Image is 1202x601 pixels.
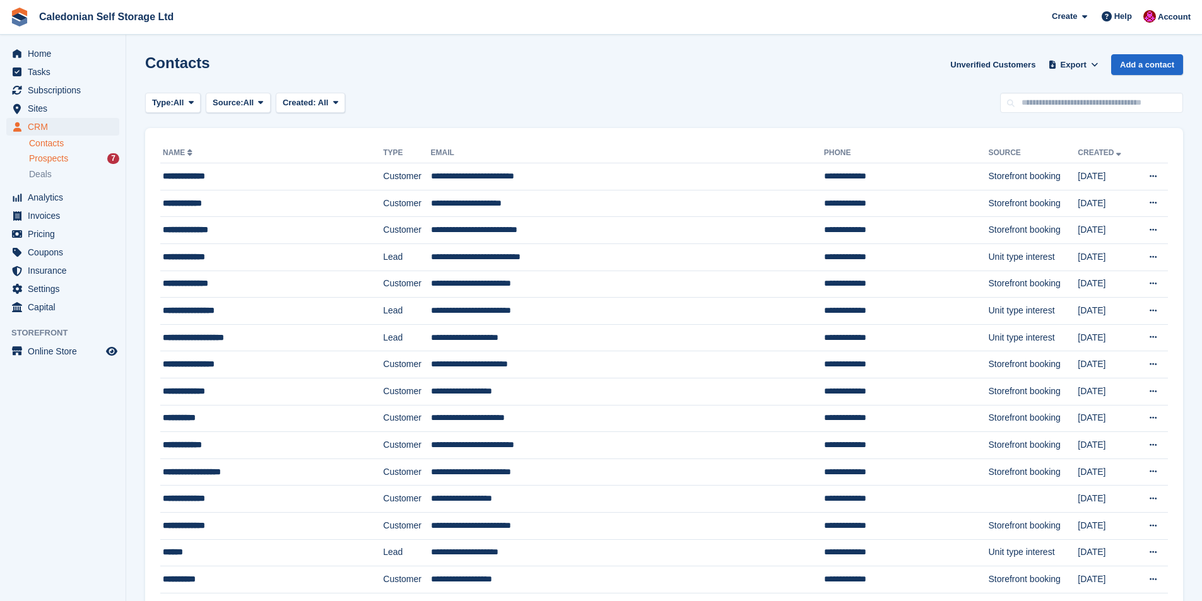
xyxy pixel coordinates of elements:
span: Create [1052,10,1077,23]
a: menu [6,63,119,81]
td: Customer [383,217,430,244]
a: Contacts [29,137,119,149]
th: Source [989,143,1078,163]
td: Storefront booking [989,351,1078,378]
a: Preview store [104,344,119,359]
td: Unit type interest [989,243,1078,271]
td: Storefront booking [989,190,1078,217]
a: Created [1078,148,1124,157]
span: Pricing [28,225,103,243]
button: Created: All [276,93,345,114]
td: Customer [383,163,430,190]
span: Coupons [28,243,103,261]
span: Subscriptions [28,81,103,99]
td: Storefront booking [989,512,1078,539]
span: All [318,98,329,107]
td: [DATE] [1078,566,1135,593]
td: Customer [383,486,430,513]
h1: Contacts [145,54,210,71]
span: Sites [28,100,103,117]
a: menu [6,100,119,117]
td: [DATE] [1078,298,1135,325]
td: [DATE] [1078,351,1135,378]
td: Customer [383,405,430,432]
a: Name [163,148,195,157]
td: Customer [383,512,430,539]
a: menu [6,189,119,206]
button: Export [1046,54,1101,75]
td: Customer [383,432,430,459]
td: [DATE] [1078,432,1135,459]
span: Account [1158,11,1191,23]
span: Home [28,45,103,62]
span: Invoices [28,207,103,225]
td: [DATE] [1078,458,1135,486]
td: Unit type interest [989,539,1078,566]
th: Type [383,143,430,163]
td: Storefront booking [989,566,1078,593]
a: menu [6,81,119,99]
td: Storefront booking [989,271,1078,298]
a: menu [6,225,119,243]
td: Storefront booking [989,432,1078,459]
td: [DATE] [1078,539,1135,566]
td: Unit type interest [989,324,1078,351]
td: [DATE] [1078,217,1135,244]
td: Customer [383,378,430,405]
img: stora-icon-8386f47178a22dfd0bd8f6a31ec36ba5ce8667c1dd55bd0f319d3a0aa187defe.svg [10,8,29,26]
td: Customer [383,458,430,486]
th: Email [431,143,824,163]
span: Type: [152,96,174,109]
a: menu [6,45,119,62]
td: [DATE] [1078,378,1135,405]
td: [DATE] [1078,243,1135,271]
a: Add a contact [1111,54,1183,75]
span: All [244,96,254,109]
span: Analytics [28,189,103,206]
span: Storefront [11,327,126,339]
td: Customer [383,190,430,217]
td: Lead [383,298,430,325]
td: [DATE] [1078,163,1135,190]
a: menu [6,262,119,279]
a: Unverified Customers [945,54,1040,75]
span: Prospects [29,153,68,165]
td: [DATE] [1078,512,1135,539]
span: All [174,96,184,109]
span: Created: [283,98,316,107]
span: Source: [213,96,243,109]
td: [DATE] [1078,271,1135,298]
button: Source: All [206,93,271,114]
a: menu [6,207,119,225]
div: 7 [107,153,119,164]
td: Storefront booking [989,458,1078,486]
td: Customer [383,351,430,378]
a: Caledonian Self Storage Ltd [34,6,179,27]
td: [DATE] [1078,190,1135,217]
a: Prospects 7 [29,152,119,165]
span: Tasks [28,63,103,81]
span: Help [1114,10,1132,23]
th: Phone [824,143,989,163]
img: Donald Mathieson [1143,10,1156,23]
span: Deals [29,168,52,180]
button: Type: All [145,93,201,114]
td: Storefront booking [989,405,1078,432]
td: Storefront booking [989,163,1078,190]
td: Storefront booking [989,217,1078,244]
td: Customer [383,566,430,593]
td: Lead [383,539,430,566]
td: Customer [383,271,430,298]
span: Capital [28,298,103,316]
span: CRM [28,118,103,136]
td: Lead [383,243,430,271]
a: menu [6,280,119,298]
a: menu [6,298,119,316]
a: menu [6,243,119,261]
td: [DATE] [1078,324,1135,351]
td: Unit type interest [989,298,1078,325]
a: menu [6,342,119,360]
span: Settings [28,280,103,298]
a: menu [6,118,119,136]
span: Export [1061,59,1087,71]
